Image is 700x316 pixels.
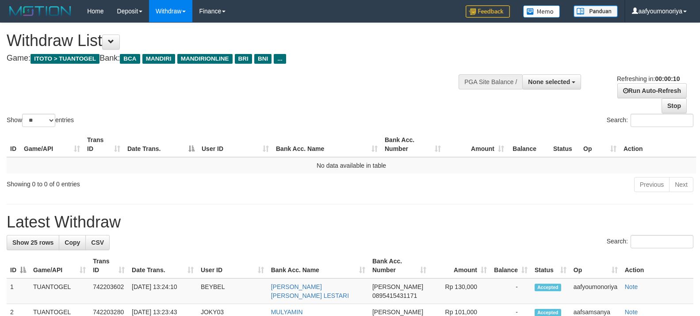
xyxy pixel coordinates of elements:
label: Show entries [7,114,74,127]
select: Showentries [22,114,55,127]
td: 742203602 [89,278,128,304]
span: BRI [235,54,252,64]
span: None selected [528,78,570,85]
th: Trans ID: activate to sort column ascending [84,132,124,157]
span: ITOTO > TUANTOGEL [31,54,99,64]
div: PGA Site Balance / [459,74,522,89]
th: User ID: activate to sort column ascending [197,253,268,278]
span: MANDIRI [142,54,175,64]
td: - [490,278,531,304]
a: CSV [85,235,110,250]
td: BEYBEL [197,278,268,304]
h4: Game: Bank: [7,54,458,63]
a: Note [625,308,638,316]
td: Rp 130,000 [430,278,490,304]
th: Bank Acc. Number: activate to sort column ascending [369,253,430,278]
div: Showing 0 to 0 of 0 entries [7,176,285,189]
a: Previous [634,177,669,192]
input: Search: [631,235,693,248]
span: Copy [65,239,80,246]
th: Balance [508,132,550,157]
a: Stop [662,98,687,113]
span: MANDIRIONLINE [177,54,233,64]
strong: 00:00:10 [655,75,680,82]
th: Bank Acc. Name: activate to sort column ascending [272,132,381,157]
th: Game/API: activate to sort column ascending [20,132,84,157]
td: No data available in table [7,157,696,173]
span: BNI [254,54,272,64]
h1: Latest Withdraw [7,213,693,231]
th: Date Trans.: activate to sort column ascending [128,253,197,278]
th: Balance: activate to sort column ascending [490,253,531,278]
a: [PERSON_NAME] [PERSON_NAME] LESTARI [271,283,349,299]
a: Copy [59,235,86,250]
th: Status [550,132,580,157]
th: Amount: activate to sort column ascending [444,132,508,157]
a: Run Auto-Refresh [617,83,687,98]
a: Show 25 rows [7,235,59,250]
span: ... [274,54,286,64]
h1: Withdraw List [7,32,458,50]
span: Refreshing in: [617,75,680,82]
label: Search: [607,114,693,127]
th: Op: activate to sort column ascending [580,132,620,157]
th: ID [7,132,20,157]
th: Status: activate to sort column ascending [531,253,570,278]
label: Search: [607,235,693,248]
td: [DATE] 13:24:10 [128,278,197,304]
span: CSV [91,239,104,246]
img: panduan.png [574,5,618,17]
span: [PERSON_NAME] [372,308,423,316]
a: MULYAMIN [271,308,303,316]
td: 1 [7,278,30,304]
button: None selected [522,74,581,89]
img: Button%20Memo.svg [523,5,560,18]
td: TUANTOGEL [30,278,89,304]
td: aafyoumonoriya [570,278,621,304]
span: Show 25 rows [12,239,54,246]
th: Bank Acc. Name: activate to sort column ascending [268,253,369,278]
th: Game/API: activate to sort column ascending [30,253,89,278]
th: Op: activate to sort column ascending [570,253,621,278]
img: MOTION_logo.png [7,4,74,18]
th: Date Trans.: activate to sort column descending [124,132,198,157]
input: Search: [631,114,693,127]
span: BCA [120,54,140,64]
img: Feedback.jpg [466,5,510,18]
th: Bank Acc. Number: activate to sort column ascending [381,132,444,157]
th: User ID: activate to sort column ascending [198,132,272,157]
a: Next [669,177,693,192]
th: Action [620,132,696,157]
th: Action [621,253,693,278]
span: Accepted [535,284,561,291]
th: ID: activate to sort column descending [7,253,30,278]
a: Note [625,283,638,290]
th: Amount: activate to sort column ascending [430,253,490,278]
th: Trans ID: activate to sort column ascending [89,253,128,278]
span: [PERSON_NAME] [372,283,423,290]
span: Copy 0895415431171 to clipboard [372,292,417,299]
